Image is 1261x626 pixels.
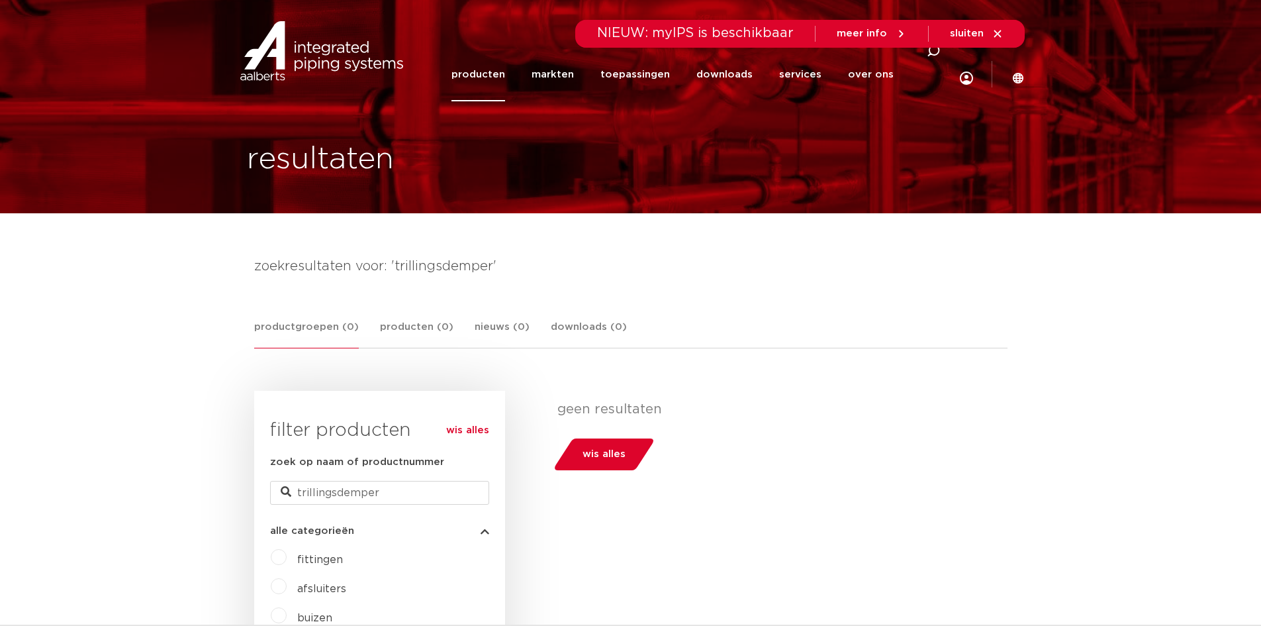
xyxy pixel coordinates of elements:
a: wis alles [446,423,489,439]
a: producten (0) [380,319,453,348]
label: zoek op naam of productnummer [270,454,444,470]
a: markten [532,48,574,101]
h3: filter producten [270,417,489,444]
span: sluiten [950,28,984,38]
span: NIEUW: myIPS is beschikbaar [597,26,794,40]
span: wis alles [583,444,626,465]
a: fittingen [297,554,343,565]
button: alle categorieën [270,526,489,536]
a: producten [451,48,505,101]
span: alle categorieën [270,526,354,536]
a: buizen [297,613,332,623]
span: meer info [837,28,887,38]
h4: zoekresultaten voor: 'trillingsdemper' [254,256,1007,277]
a: over ons [848,48,894,101]
a: downloads (0) [551,319,627,348]
nav: Menu [451,48,894,101]
a: productgroepen (0) [254,319,359,348]
a: meer info [837,28,907,40]
a: sluiten [950,28,1004,40]
input: zoeken [270,481,489,505]
a: nieuws (0) [475,319,530,348]
a: downloads [696,48,753,101]
a: afsluiters [297,584,346,594]
p: geen resultaten [557,401,998,417]
div: my IPS [960,44,973,105]
a: services [779,48,821,101]
a: toepassingen [600,48,670,101]
h1: resultaten [247,138,394,181]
